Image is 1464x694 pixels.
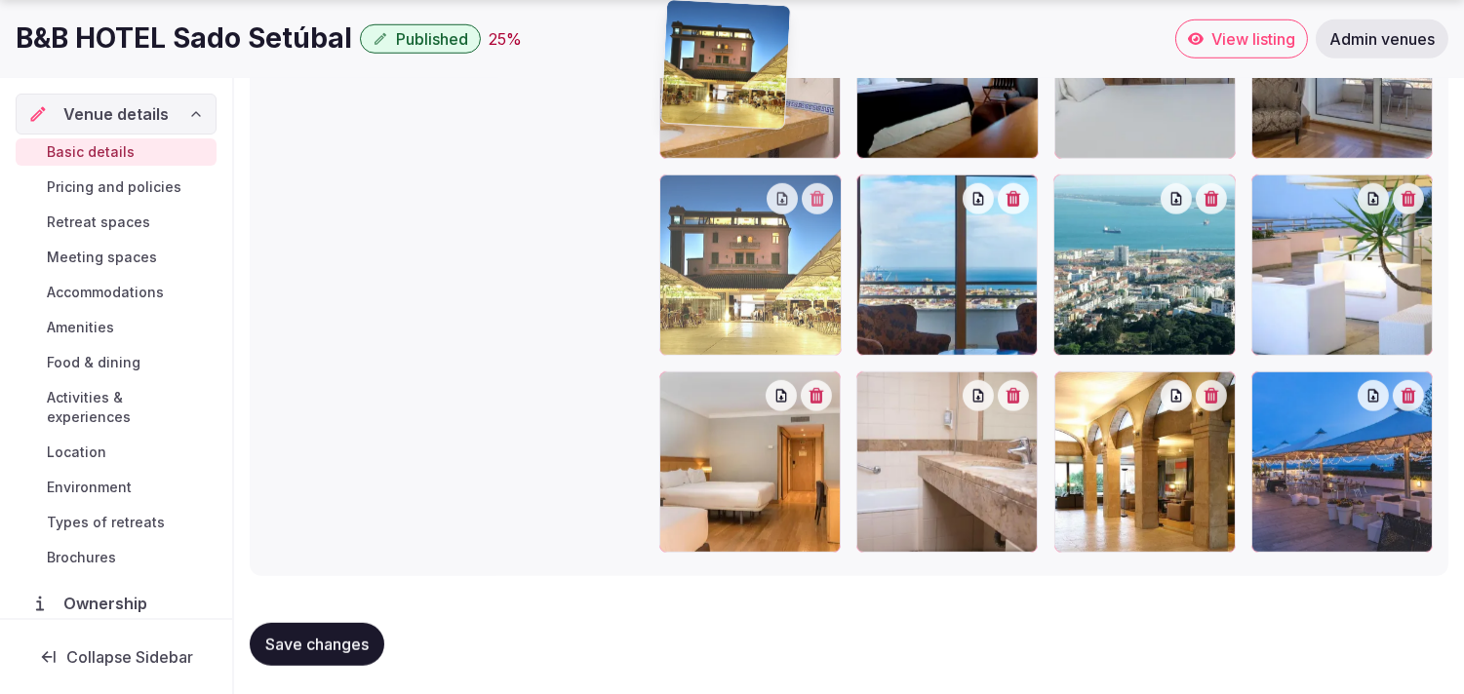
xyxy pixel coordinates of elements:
[659,371,841,553] div: 399824538.jpg
[16,636,217,678] button: Collapse Sidebar
[47,212,150,232] span: Retreat spaces
[16,173,217,201] a: Pricing and policies
[16,439,217,466] a: Location
[47,283,164,302] span: Accommodations
[1175,19,1308,58] a: View listing
[1053,174,1235,356] div: 311939015.jpg
[47,318,114,337] span: Amenities
[16,19,352,58] h1: B&B HOTEL Sado Setúbal
[250,623,384,666] button: Save changes
[16,279,217,306] a: Accommodations
[856,371,1038,553] div: 399824563.jpg
[16,474,217,501] a: Environment
[47,548,116,567] span: Brochures
[16,544,217,571] a: Brochures
[47,443,106,462] span: Location
[489,27,522,51] button: 25%
[16,138,217,166] a: Basic details
[47,177,181,197] span: Pricing and policies
[16,209,217,236] a: Retreat spaces
[1251,371,1433,553] div: terrace.jpg
[856,174,1038,356] div: 311938979.jpg
[47,388,209,427] span: Activities & experiences
[1316,19,1448,58] a: Admin venues
[47,142,135,162] span: Basic details
[360,24,481,54] button: Published
[16,349,217,376] a: Food & dining
[63,102,169,126] span: Venue details
[659,174,841,356] div: terrace-by-night.jpg
[16,384,217,431] a: Activities & experiences
[47,248,157,267] span: Meeting spaces
[47,513,165,532] span: Types of retreats
[66,647,193,667] span: Collapse Sidebar
[489,27,522,51] div: 25 %
[16,583,217,624] a: Ownership
[16,244,217,271] a: Meeting spaces
[16,314,217,341] a: Amenities
[47,478,132,497] span: Environment
[396,29,468,49] span: Published
[47,353,140,372] span: Food & dining
[16,509,217,536] a: Types of retreats
[1329,29,1435,49] span: Admin venues
[1054,371,1236,553] div: hotel-do-sado-business.jpg
[1251,174,1433,356] div: 21377385.jpg
[1211,29,1295,49] span: View listing
[63,592,155,615] span: Ownership
[265,635,369,654] span: Save changes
